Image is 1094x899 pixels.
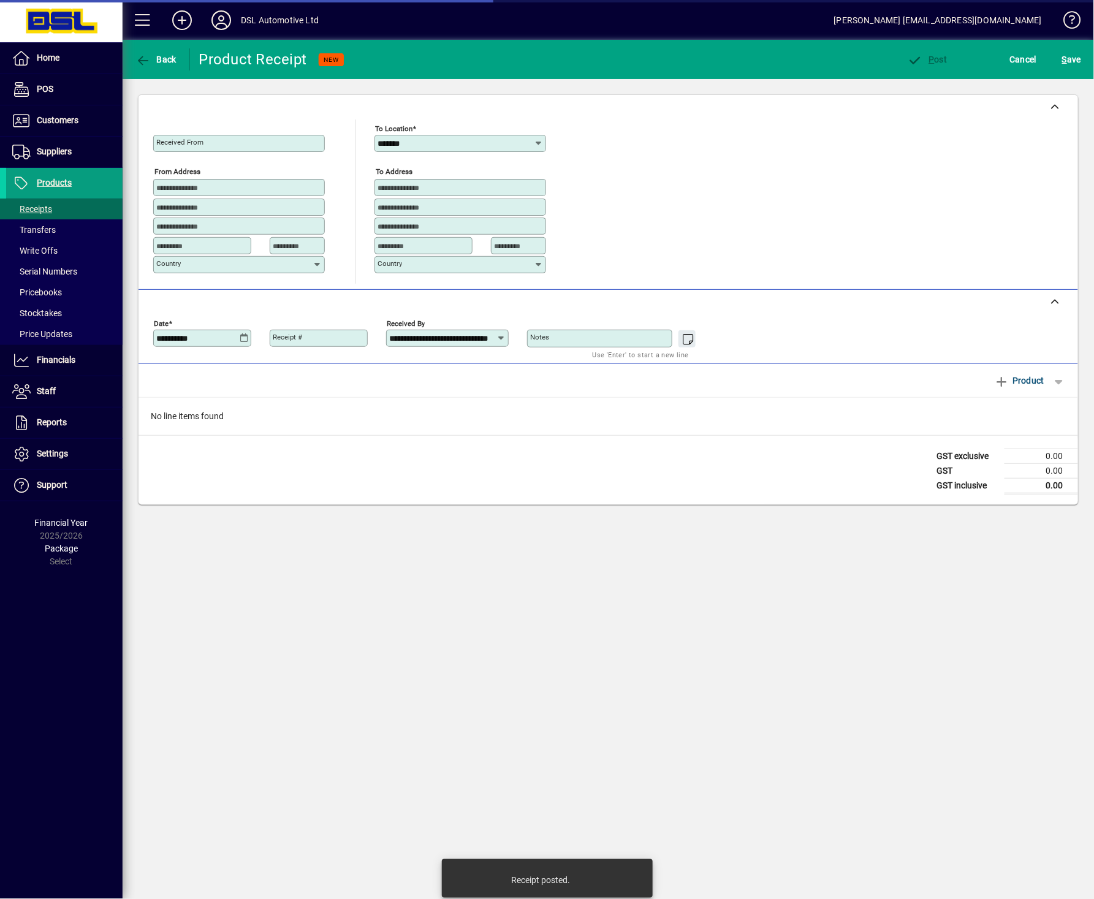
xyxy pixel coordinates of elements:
mat-label: Notes [530,333,549,341]
div: [PERSON_NAME] [EMAIL_ADDRESS][DOMAIN_NAME] [834,10,1042,30]
a: Price Updates [6,324,123,344]
mat-label: Receipt # [273,333,302,341]
div: DSL Automotive Ltd [241,10,319,30]
a: Staff [6,376,123,407]
div: Receipt posted. [512,874,571,886]
span: Financials [37,355,75,365]
a: Knowledge Base [1054,2,1079,42]
span: Reports [37,417,67,427]
span: Staff [37,386,56,396]
span: P [929,55,935,64]
td: GST [931,463,1005,478]
mat-label: Date [154,319,169,327]
td: 0.00 [1005,478,1078,493]
a: Home [6,43,123,74]
mat-label: Received From [156,138,203,146]
span: Receipts [12,204,52,214]
button: Cancel [1007,48,1040,70]
span: POS [37,84,53,94]
button: Add [162,9,202,31]
td: 0.00 [1005,463,1078,478]
a: Serial Numbers [6,261,123,282]
div: Product Receipt [199,50,307,69]
a: Reports [6,408,123,438]
a: Customers [6,105,123,136]
span: Product [995,371,1044,390]
button: Profile [202,9,241,31]
a: Pricebooks [6,282,123,303]
span: NEW [324,56,339,64]
a: Stocktakes [6,303,123,324]
button: Post [905,48,951,70]
mat-hint: Use 'Enter' to start a new line [593,347,689,362]
td: 0.00 [1005,449,1078,463]
span: Cancel [1010,50,1037,69]
a: POS [6,74,123,105]
span: Home [37,53,59,63]
div: No line items found [139,398,1078,435]
td: GST exclusive [931,449,1005,463]
a: Suppliers [6,137,123,167]
mat-label: Received by [387,319,425,327]
span: Support [37,480,67,490]
mat-label: To location [375,124,412,133]
a: Financials [6,345,123,376]
span: ave [1062,50,1081,69]
a: Write Offs [6,240,123,261]
mat-label: Country [378,259,402,268]
span: Suppliers [37,146,72,156]
span: ost [908,55,948,64]
button: Save [1059,48,1084,70]
mat-label: Country [156,259,181,268]
span: Stocktakes [12,308,62,318]
button: Product [989,370,1050,392]
td: GST inclusive [931,478,1005,493]
span: Serial Numbers [12,267,77,276]
span: Customers [37,115,78,125]
span: Products [37,178,72,188]
span: Transfers [12,225,56,235]
span: S [1062,55,1067,64]
span: Back [135,55,177,64]
span: Settings [37,449,68,458]
span: Write Offs [12,246,58,256]
button: Back [132,48,180,70]
a: Settings [6,439,123,469]
a: Transfers [6,219,123,240]
span: Pricebooks [12,287,62,297]
span: Price Updates [12,329,72,339]
app-page-header-button: Back [123,48,190,70]
span: Package [45,544,78,553]
span: Financial Year [35,518,88,528]
a: Receipts [6,199,123,219]
a: Support [6,470,123,501]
